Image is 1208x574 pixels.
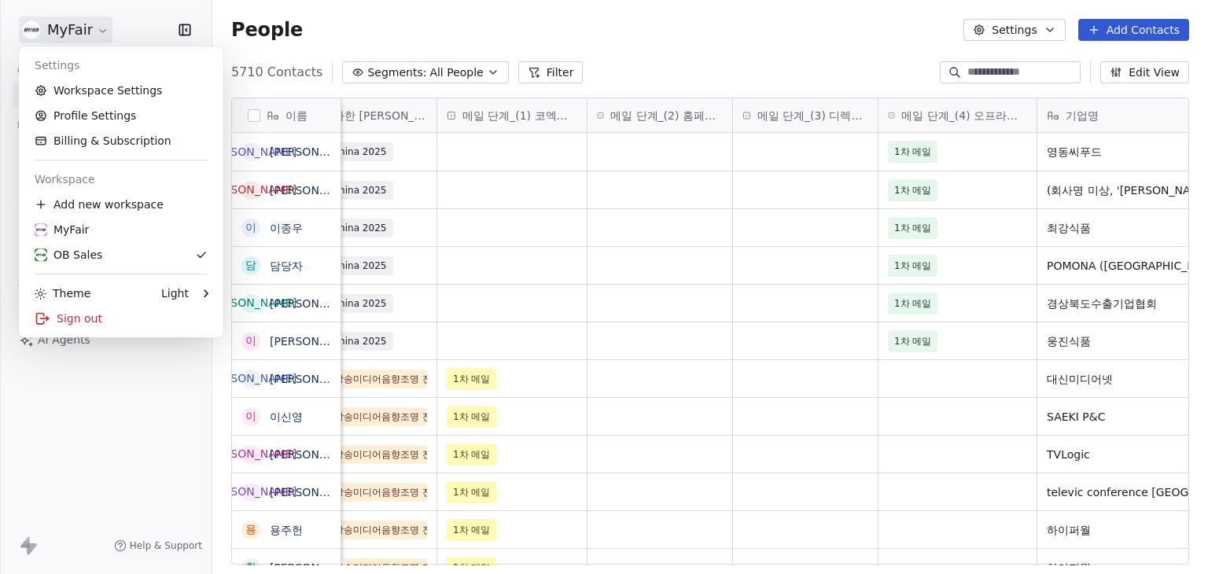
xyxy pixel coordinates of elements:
div: OB Sales [35,247,102,263]
a: Billing & Subscription [25,128,217,153]
div: Sign out [25,306,217,331]
div: Light [161,285,189,301]
div: Theme [35,285,90,301]
div: Workspace [25,167,217,192]
a: Profile Settings [25,103,217,128]
div: Add new workspace [25,192,217,217]
a: Workspace Settings [25,78,217,103]
img: %C3%AC%C2%9B%C2%90%C3%AD%C2%98%C2%95%20%C3%AB%C2%A1%C2%9C%C3%AA%C2%B3%C2%A0(white+round).png [35,248,47,261]
div: Settings [25,53,217,78]
div: MyFair [35,222,89,237]
img: %C3%AC%C2%9B%C2%90%C3%AD%C2%98%C2%95%20%C3%AB%C2%A1%C2%9C%C3%AA%C2%B3%C2%A0(white+round).png [35,223,47,236]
